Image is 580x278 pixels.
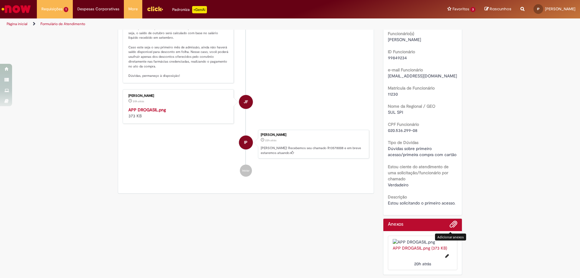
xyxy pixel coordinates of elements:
time: 29/09/2025 16:04:12 [265,139,276,142]
span: 22h atrás [265,139,276,142]
span: IP [244,135,247,150]
span: [EMAIL_ADDRESS][DOMAIN_NAME] [388,73,457,79]
b: Nome da Regional / GEO [388,103,435,109]
ul: Trilhas de página [5,18,382,30]
a: Página inicial [7,21,27,26]
button: Adicionar anexos [449,220,457,231]
span: JF [244,95,248,109]
b: Tipo de Dúvidas [388,140,418,145]
img: click_logo_yellow_360x200.png [147,4,163,13]
span: More [128,6,138,12]
time: 29/09/2025 17:24:59 [414,261,431,267]
time: 29/09/2025 17:24:59 [133,100,144,103]
div: [PERSON_NAME] [128,94,229,98]
span: [PERSON_NAME] [388,37,421,42]
b: Estou ciente do atendimento de uma solicitação/funcionário por chamado [388,164,449,182]
img: APP DROGASIL.png [393,239,453,245]
button: Editar nome de arquivo APP DROGASIL.png [442,251,453,261]
b: e-mail Funcionário [388,67,423,73]
b: Matrícula de Funcionário [388,85,435,91]
b: Descrição [388,194,407,200]
a: APP DROGASIL.png (373 KB) [393,245,447,251]
span: 99849234 [388,55,407,61]
img: ServiceNow [1,3,32,15]
li: Isaias Lemes De Paula [123,130,369,159]
span: Requisições [41,6,63,12]
span: Estou solicitando o primeiro acesso. [388,200,455,206]
span: Despesas Corporativas [77,6,119,12]
div: Padroniza [172,6,207,13]
span: 11230 [388,91,398,97]
a: Formulário de Atendimento [40,21,85,26]
h2: Anexos [388,222,403,227]
div: Jeter Filho [239,95,253,109]
div: 373 KB [128,107,229,119]
div: Adicionar anexos [435,234,466,240]
div: [PERSON_NAME] [261,133,366,137]
b: Funcionário(s) [388,31,414,36]
span: 20h atrás [133,100,144,103]
p: +GenAi [192,6,207,13]
span: 3 [470,7,475,12]
span: Verdadeiro [388,182,408,188]
span: SUL SPI [388,110,403,115]
div: Isaias Lemes De Paula [239,136,253,149]
span: IP [537,7,540,11]
p: [PERSON_NAME]! Recebemos seu chamado R13578008 e em breve estaremos atuando. [261,146,366,155]
span: Favoritos [453,6,469,12]
span: Dúvidas sobre primeiro acesso/primeira compra com cartão [388,146,456,157]
a: APP DROGASIL.png [128,107,166,113]
a: Rascunhos [485,6,511,12]
span: Rascunhos [490,6,511,12]
span: 1 [64,7,68,12]
span: 20h atrás [414,261,431,267]
b: ID Funcionário [388,49,415,54]
span: 020.536.299-08 [388,128,417,133]
b: CPF Funcionário [388,122,419,127]
span: [PERSON_NAME] [545,6,575,11]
